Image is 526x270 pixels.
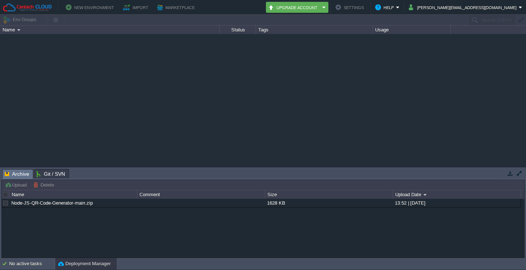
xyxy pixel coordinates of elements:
[1,26,219,34] div: Name
[10,190,137,199] div: Name
[220,26,256,34] div: Status
[66,3,116,12] button: New Environment
[373,26,450,34] div: Usage
[3,3,52,12] img: Cantech Cloud
[9,258,55,270] div: No active tasks
[138,190,265,199] div: Comment
[393,199,520,207] div: 13:52 | [DATE]
[375,3,396,12] button: Help
[123,3,150,12] button: Import
[17,29,20,31] img: AMDAwAAAACH5BAEAAAAALAAAAAABAAEAAAICRAEAOw==
[265,199,392,207] div: 1628 KB
[33,182,56,188] button: Delete
[58,260,111,267] button: Deployment Manager
[393,190,521,199] div: Upload Date
[5,170,29,179] span: Archive
[37,170,65,178] span: Git / SVN
[5,182,29,188] button: Upload
[409,3,519,12] button: [PERSON_NAME][EMAIL_ADDRESS][DOMAIN_NAME]
[268,3,320,12] button: Upgrade Account
[335,3,366,12] button: Settings
[157,3,197,12] button: Marketplace
[11,200,93,206] a: Node-JS-QR-Code-Generator-main.zip
[266,190,393,199] div: Size
[256,26,373,34] div: Tags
